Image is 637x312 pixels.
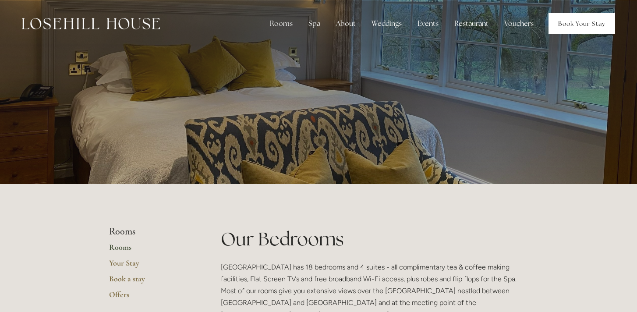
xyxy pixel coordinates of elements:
[109,242,193,258] a: Rooms
[301,15,327,32] div: Spa
[447,15,495,32] div: Restaurant
[411,15,446,32] div: Events
[263,15,300,32] div: Rooms
[109,258,193,274] a: Your Stay
[221,226,528,252] h1: Our Bedrooms
[109,290,193,305] a: Offers
[109,274,193,290] a: Book a stay
[329,15,363,32] div: About
[497,15,541,32] a: Vouchers
[365,15,409,32] div: Weddings
[549,13,615,34] a: Book Your Stay
[22,18,160,29] img: Losehill House
[109,226,193,238] li: Rooms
